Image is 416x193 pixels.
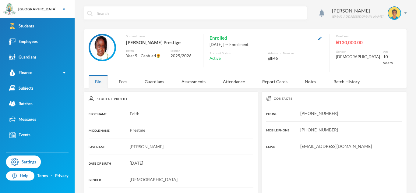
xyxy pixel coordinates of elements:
div: [EMAIL_ADDRESS][DOMAIN_NAME] [332,14,383,19]
span: [PERSON_NAME] [130,144,164,149]
div: · [51,173,52,179]
div: glh46 [268,55,323,62]
div: Bio [89,75,108,88]
a: Privacy [55,173,69,179]
img: STUDENT [388,7,400,19]
span: [DEMOGRAPHIC_DATA] [130,177,178,182]
div: Students [9,23,34,29]
div: [GEOGRAPHIC_DATA] [18,6,57,12]
div: Assessments [175,75,212,88]
span: Faith [130,111,139,116]
div: Subjects [9,85,33,91]
div: ₦130,000.00 [336,38,393,46]
div: Admission Number [268,51,323,55]
div: Employees [9,38,38,45]
div: Guardians [9,54,37,60]
div: Fees [112,75,134,88]
input: Search [96,6,304,20]
div: Guardians [138,75,171,88]
div: [DATE] | -- Enrollment [210,42,323,48]
img: logo [3,3,16,16]
div: Notes [298,75,323,88]
div: Account Status [210,51,265,55]
div: Report Cards [256,75,294,88]
img: STUDENT [90,35,115,60]
div: Batch History [327,75,366,88]
a: Settings [6,155,41,168]
span: [EMAIL_ADDRESS][DOMAIN_NAME] [300,144,372,149]
div: Age [383,49,393,54]
img: search [87,11,93,16]
div: Due Fees [336,34,393,38]
a: Help [6,171,34,180]
div: Year 5 - Centuari🌻 [126,53,166,59]
div: [PERSON_NAME] Prestige [126,38,197,46]
div: Contacts [266,96,402,101]
div: Student name [126,34,197,38]
div: Gender [336,49,380,54]
div: Batch [126,48,166,53]
div: Session [171,48,197,53]
span: Enrolled [210,34,227,42]
div: 10 years [383,54,393,66]
div: 2025/2026 [171,53,197,59]
div: Student Profile [89,96,253,101]
div: Finance [9,70,32,76]
button: Edit [316,34,323,41]
span: [DATE] [130,160,143,166]
span: [PHONE_NUMBER] [300,111,338,116]
a: Terms [37,173,48,179]
div: Events [9,132,30,138]
div: [PERSON_NAME] [332,7,383,14]
div: Batches [9,101,33,107]
div: Attendance [217,75,251,88]
span: Active [210,55,221,62]
div: [DEMOGRAPHIC_DATA] [336,54,380,60]
span: [PHONE_NUMBER] [300,127,338,132]
div: Messages [9,116,36,123]
span: Prestige [130,127,145,133]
